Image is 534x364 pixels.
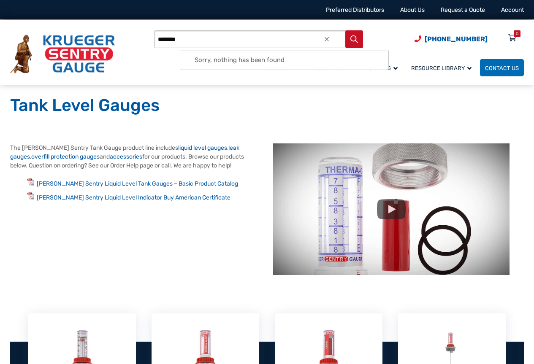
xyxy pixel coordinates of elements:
[31,153,100,160] a: overfill protection gauges
[415,34,488,44] a: Phone Number (920) 434-8860
[178,144,227,151] a: liquid level gauges
[10,143,261,170] p: The [PERSON_NAME] Sentry Tank Gauge product line includes , , and for our products. Browse our pr...
[110,153,142,160] a: accessories
[441,6,485,13] a: Request a Quote
[425,35,488,43] span: [PHONE_NUMBER]
[37,180,238,187] a: [PERSON_NAME] Sentry Liquid Level Tank Gauges – Basic Product Catalog
[266,65,295,71] span: Gauges
[355,58,406,78] a: Machining
[400,6,425,13] a: About Us
[180,51,388,70] div: Sorry, nothing has been found
[501,6,524,13] a: Account
[411,65,472,71] span: Resource Library
[516,30,518,37] div: 0
[37,194,230,201] a: [PERSON_NAME] Sentry Liquid Level Indicator Buy American Certificate
[345,30,363,48] button: Search
[10,95,524,116] h1: Tank Level Gauges
[261,58,303,78] a: Gauges
[303,58,355,78] a: Industries
[308,65,347,71] span: Industries
[10,35,115,73] img: Krueger Sentry Gauge
[326,6,384,13] a: Preferred Distributors
[406,58,480,78] a: Resource Library
[361,65,398,71] span: Machining
[480,59,524,76] a: Contact Us
[273,143,510,275] img: Tank Level Gauges
[485,65,519,71] span: Contact Us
